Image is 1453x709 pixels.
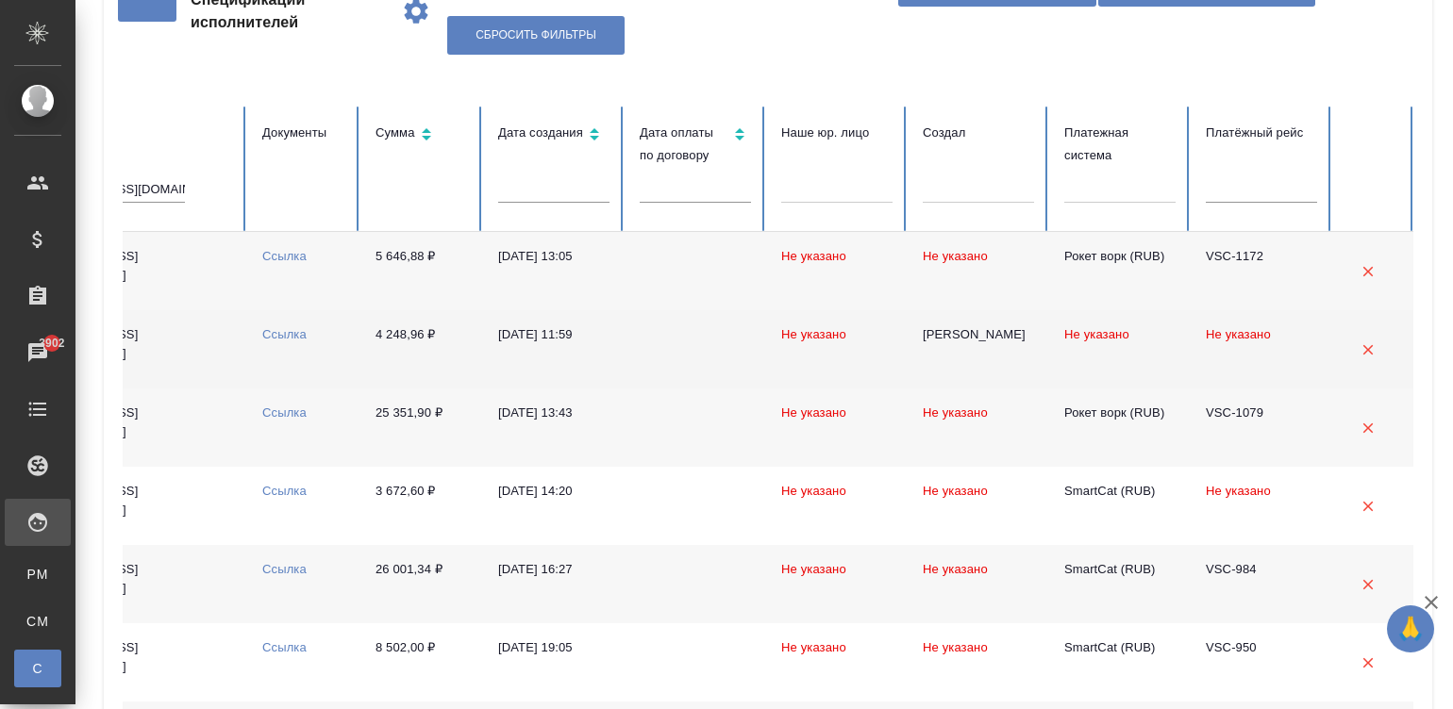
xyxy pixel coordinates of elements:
[781,405,846,420] span: Не указано
[923,484,988,498] span: Не указано
[11,467,247,545] td: [EMAIL_ADDRESS][DOMAIN_NAME]
[781,640,846,654] span: Не указано
[11,623,247,701] td: [EMAIL_ADDRESS][DOMAIN_NAME]
[24,612,52,631] span: CM
[1206,484,1271,498] span: Не указано
[923,122,1034,144] div: Создал
[923,562,988,576] span: Не указано
[1348,643,1387,682] button: Удалить
[1348,330,1387,369] button: Удалить
[1395,609,1427,649] span: 🙏
[14,650,61,687] a: С
[1049,623,1191,701] td: SmartCat (RUB)
[262,562,307,576] a: Ссылка
[1348,408,1387,447] button: Удалить
[262,249,307,263] a: Ссылка
[1191,232,1332,310] td: VSC-1172
[24,565,52,584] span: PM
[483,467,625,545] td: [DATE] 14:20
[1064,122,1176,167] div: Платежная система
[1064,327,1129,341] span: Не указано
[447,16,625,55] button: Сбросить фильтры
[781,484,846,498] span: Не указано
[1049,545,1191,623] td: SmartCat (RUB)
[1348,252,1387,290] button: Удалить
[14,602,61,640] a: CM
[262,640,307,654] a: Ссылка
[781,327,846,341] span: Не указано
[483,623,625,701] td: [DATE] 19:05
[483,232,625,310] td: [DATE] 13:05
[1049,388,1191,467] td: Рокет ворк (RUB)
[1206,122,1317,144] div: Платёжный рейс
[1191,388,1332,467] td: VSC-1079
[476,27,596,43] span: Сбросить фильтры
[24,659,52,678] span: С
[262,405,307,420] a: Ссылка
[11,310,247,388] td: [EMAIL_ADDRESS][DOMAIN_NAME]
[781,122,893,144] div: Наше юр. лицо
[11,232,247,310] td: [EMAIL_ADDRESS][DOMAIN_NAME]
[360,545,483,623] td: 26 001,34 ₽
[376,122,468,149] div: Сортировка
[5,329,71,376] a: 3902
[27,334,75,353] span: 3902
[26,122,232,144] div: Email
[1049,232,1191,310] td: Рокет ворк (RUB)
[262,484,307,498] a: Ссылка
[923,405,988,420] span: Не указано
[262,327,307,341] a: Ссылка
[640,122,751,167] div: Сортировка
[1387,605,1434,652] button: 🙏
[360,388,483,467] td: 25 351,90 ₽
[483,388,625,467] td: [DATE] 13:43
[498,122,610,149] div: Сортировка
[483,310,625,388] td: [DATE] 11:59
[1191,623,1332,701] td: VSC-950
[1049,467,1191,545] td: SmartCat (RUB)
[1348,565,1387,603] button: Удалить
[483,545,625,623] td: [DATE] 16:27
[360,467,483,545] td: 3 672,60 ₽
[360,232,483,310] td: 5 646,88 ₽
[908,310,1049,388] td: [PERSON_NAME]
[1348,486,1387,525] button: Удалить
[11,388,247,467] td: [EMAIL_ADDRESS][DOMAIN_NAME]
[14,555,61,593] a: PM
[262,122,345,144] div: Документы
[360,310,483,388] td: 4 248,96 ₽
[1191,545,1332,623] td: VSC-984
[1206,327,1271,341] span: Не указано
[923,249,988,263] span: Не указано
[360,623,483,701] td: 8 502,00 ₽
[781,249,846,263] span: Не указано
[923,640,988,654] span: Не указано
[11,545,247,623] td: [EMAIL_ADDRESS][DOMAIN_NAME]
[781,562,846,576] span: Не указано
